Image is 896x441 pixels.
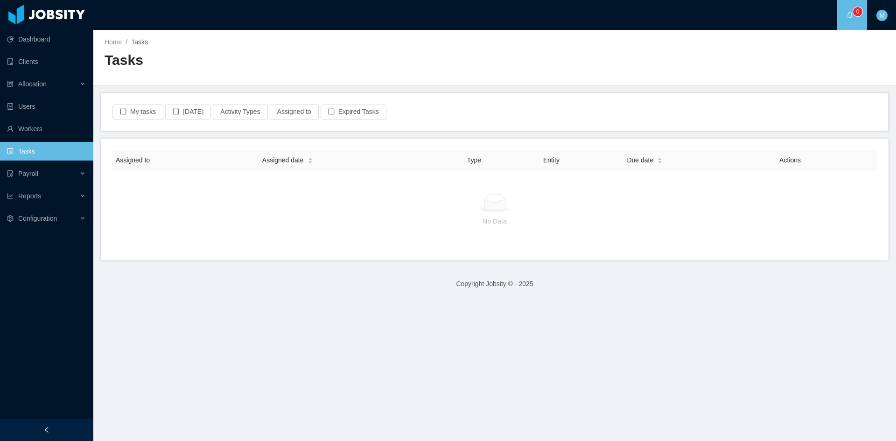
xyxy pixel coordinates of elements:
span: Reports [18,192,41,200]
i: icon: file-protect [7,170,14,177]
span: Configuration [18,215,57,222]
footer: Copyright Jobsity © - 2025 [93,268,896,300]
button: Assigned to [270,105,319,119]
span: Allocation [18,80,47,88]
i: icon: caret-down [308,160,313,163]
a: icon: robotUsers [7,97,86,116]
button: Activity Types [213,105,267,119]
a: icon: userWorkers [7,119,86,138]
span: Actions [779,156,801,164]
span: Due date [627,155,653,165]
i: icon: caret-up [308,156,313,159]
span: Assigned to [116,156,150,164]
button: icon: borderMy tasks [112,105,163,119]
i: icon: bell [847,12,853,18]
i: icon: setting [7,215,14,222]
p: No Data [119,216,870,226]
a: Home [105,38,122,46]
h2: Tasks [105,51,495,70]
span: Tasks [131,38,148,46]
span: M [879,10,885,21]
span: / [126,38,127,46]
i: icon: line-chart [7,193,14,199]
div: Sort [308,156,313,163]
a: icon: pie-chartDashboard [7,30,86,49]
span: Payroll [18,170,38,177]
a: icon: auditClients [7,52,86,71]
button: icon: borderExpired Tasks [321,105,386,119]
div: Sort [657,156,663,163]
a: icon: profileTasks [7,142,86,161]
button: icon: border[DATE] [165,105,211,119]
span: Assigned date [262,155,304,165]
span: Type [467,156,481,164]
span: Entity [543,156,560,164]
i: icon: solution [7,81,14,87]
i: icon: caret-up [658,156,663,159]
sup: 0 [853,7,862,16]
i: icon: caret-down [658,160,663,163]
